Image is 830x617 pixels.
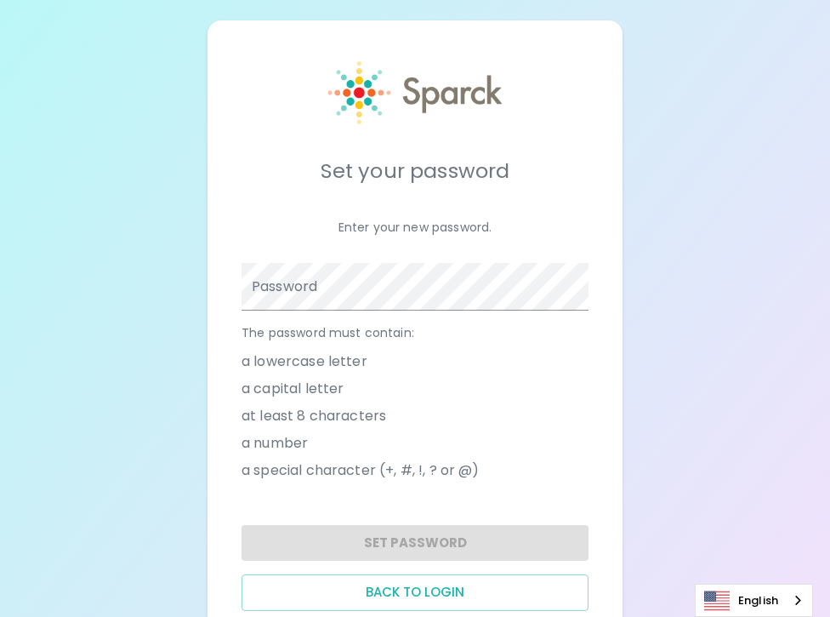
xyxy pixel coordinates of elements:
img: Sparck logo [328,61,502,124]
span: a lowercase letter [242,351,367,372]
span: a number [242,433,308,454]
span: at least 8 characters [242,406,386,426]
p: Enter your new password. [242,219,588,236]
span: a capital letter [242,379,344,399]
span: a special character (+, #, !, ? or @) [242,460,480,481]
p: The password must contain: [242,324,588,341]
a: English [696,585,812,616]
div: Language [695,584,813,617]
aside: Language selected: English [695,584,813,617]
button: Back to login [242,574,588,610]
h5: Set your password [242,157,588,185]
